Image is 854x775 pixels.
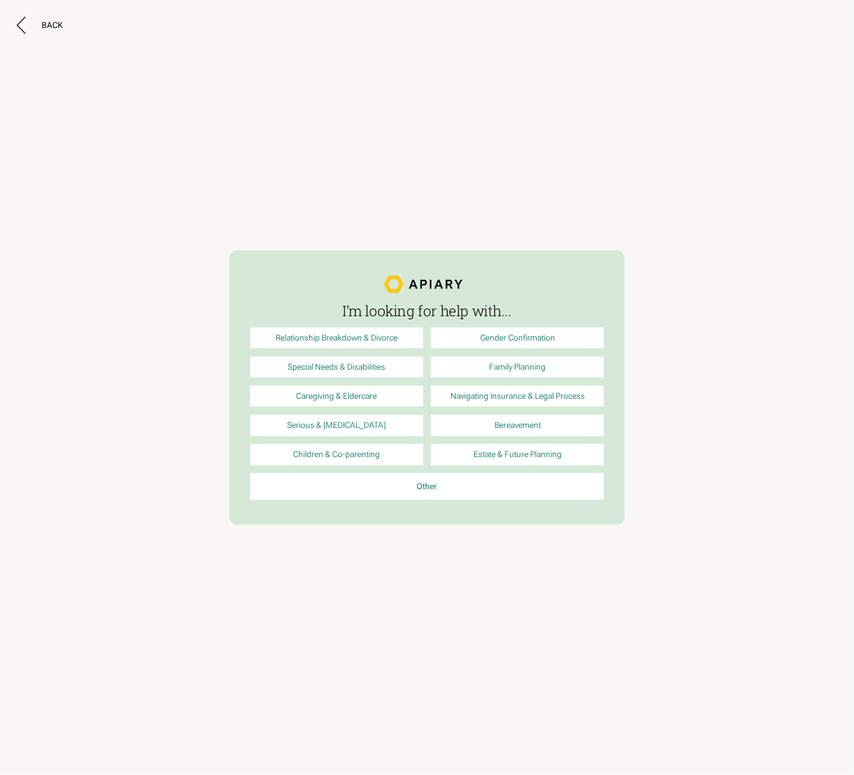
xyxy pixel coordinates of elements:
[250,473,604,500] a: Other
[250,357,423,377] a: Special Needs & Disabilities
[431,386,604,407] a: Navigating Insurance & Legal Process
[250,415,423,436] a: Serious & [MEDICAL_DATA]
[250,303,604,319] h3: I’m looking for help with...
[250,444,423,465] a: Children & Co-parenting
[250,386,423,407] a: Caregiving & Eldercare
[431,357,604,377] a: Family Planning
[42,20,63,30] div: Back
[431,415,604,436] a: Bereavement
[17,17,64,34] button: Back
[431,327,604,348] a: Gender Confirmation
[250,327,423,348] a: Relationship Breakdown & Divorce
[431,444,604,465] a: Estate & Future Planning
